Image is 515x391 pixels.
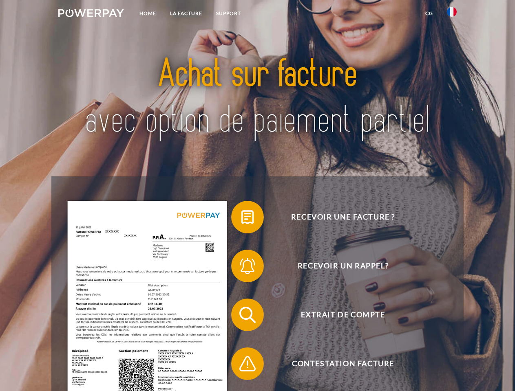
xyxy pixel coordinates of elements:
[231,299,443,331] button: Extrait de compte
[209,6,248,21] a: Support
[243,250,443,282] span: Recevoir un rappel?
[243,201,443,233] span: Recevoir une facture ?
[237,305,258,325] img: qb_search.svg
[231,250,443,282] button: Recevoir un rappel?
[243,299,443,331] span: Extrait de compte
[163,6,209,21] a: LA FACTURE
[58,9,124,17] img: logo-powerpay-white.svg
[78,39,437,156] img: title-powerpay_fr.svg
[237,256,258,276] img: qb_bell.svg
[447,7,457,17] img: fr
[243,347,443,380] span: Contestation Facture
[133,6,163,21] a: Home
[231,201,443,233] button: Recevoir une facture ?
[418,6,440,21] a: CG
[231,347,443,380] button: Contestation Facture
[237,207,258,227] img: qb_bill.svg
[237,354,258,374] img: qb_warning.svg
